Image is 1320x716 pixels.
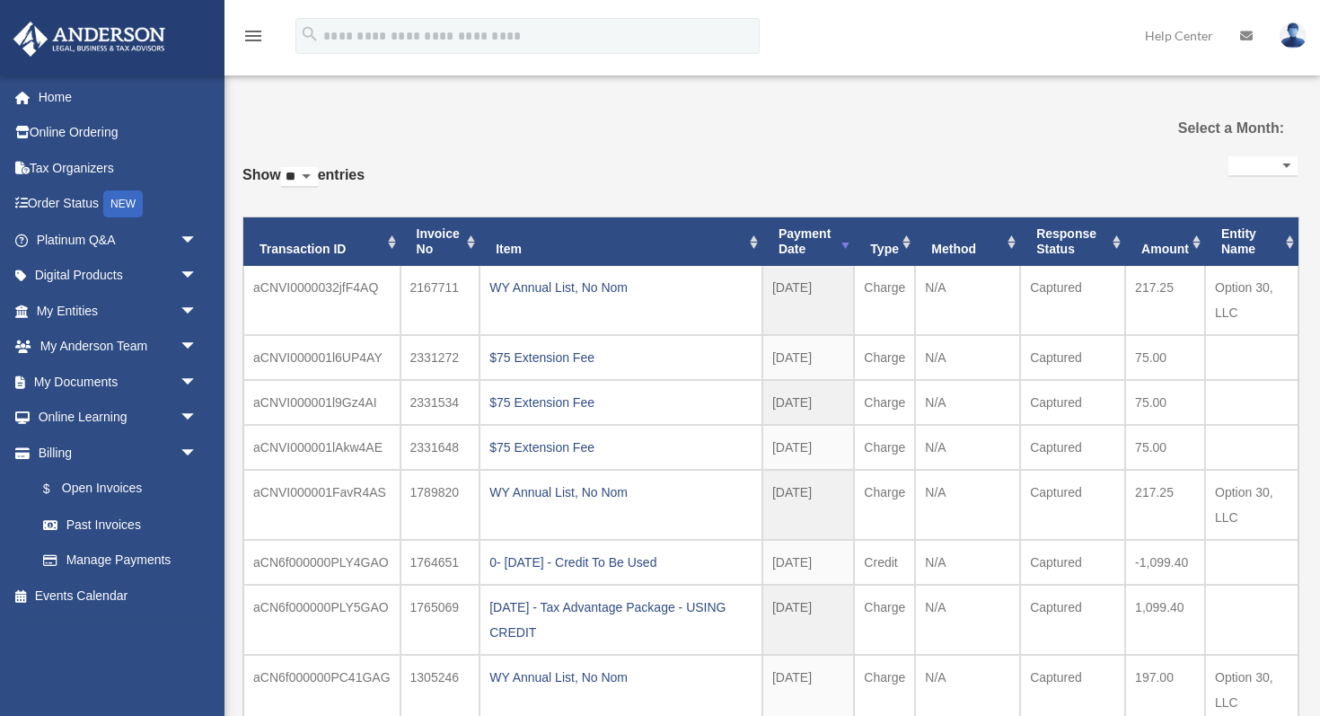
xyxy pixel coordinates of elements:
td: aCN6f000000PLY5GAO [243,585,400,655]
td: Charge [854,425,915,470]
td: N/A [915,585,1020,655]
th: Method: activate to sort column ascending [915,217,1020,266]
span: arrow_drop_down [180,364,216,401]
td: 2331648 [400,425,480,470]
td: 1789820 [400,470,480,540]
a: Billingarrow_drop_down [13,435,224,471]
th: Payment Date: activate to sort column ascending [762,217,854,266]
div: $75 Extension Fee [489,345,752,370]
div: $75 Extension Fee [489,435,752,460]
label: Show entries [242,163,365,206]
td: 217.25 [1125,470,1205,540]
span: arrow_drop_down [180,293,216,330]
a: My Anderson Teamarrow_drop_down [13,329,224,365]
div: NEW [103,190,143,217]
select: Showentries [281,167,318,188]
td: [DATE] [762,335,854,380]
td: 1764651 [400,540,480,585]
td: aCN6f000000PLY4GAO [243,540,400,585]
a: Home [13,79,224,115]
td: Charge [854,585,915,655]
span: arrow_drop_down [180,400,216,437]
td: [DATE] [762,425,854,470]
td: 75.00 [1125,335,1205,380]
th: Response Status: activate to sort column ascending [1020,217,1125,266]
td: Captured [1020,585,1125,655]
img: Anderson Advisors Platinum Portal [8,22,171,57]
span: $ [53,478,62,500]
label: Select a Month: [1135,116,1284,141]
td: 2167711 [400,266,480,335]
i: menu [242,25,264,47]
td: Captured [1020,470,1125,540]
td: -1,099.40 [1125,540,1205,585]
td: N/A [915,540,1020,585]
th: Invoice No: activate to sort column ascending [400,217,480,266]
th: Transaction ID: activate to sort column ascending [243,217,400,266]
td: Charge [854,335,915,380]
a: $Open Invoices [25,471,224,508]
td: 2331272 [400,335,480,380]
td: [DATE] [762,380,854,425]
div: 0- [DATE] - Credit To Be Used [489,550,752,575]
th: Entity Name: activate to sort column ascending [1205,217,1298,266]
a: Order StatusNEW [13,186,224,223]
a: Manage Payments [25,543,224,579]
span: arrow_drop_down [180,329,216,366]
td: Captured [1020,335,1125,380]
td: Captured [1020,380,1125,425]
td: Captured [1020,425,1125,470]
td: N/A [915,380,1020,425]
td: N/A [915,470,1020,540]
span: arrow_drop_down [180,258,216,295]
th: Type: activate to sort column ascending [854,217,915,266]
div: $75 Extension Fee [489,390,752,415]
td: 1,099.40 [1125,585,1205,655]
td: [DATE] [762,470,854,540]
a: Past Invoices [25,507,216,543]
span: arrow_drop_down [180,435,216,472]
td: Charge [854,380,915,425]
div: WY Annual List, No Nom [489,480,752,505]
a: Digital Productsarrow_drop_down [13,258,224,294]
td: N/A [915,335,1020,380]
td: N/A [915,266,1020,335]
a: menu [242,31,264,47]
a: Online Learningarrow_drop_down [13,400,224,436]
td: Captured [1020,540,1125,585]
td: aCNVI000001lAkw4AE [243,425,400,470]
span: arrow_drop_down [180,222,216,259]
td: aCNVI0000032jfF4AQ [243,266,400,335]
a: My Documentsarrow_drop_down [13,364,224,400]
i: search [300,24,320,44]
a: Platinum Q&Aarrow_drop_down [13,222,224,258]
td: N/A [915,425,1020,470]
td: Charge [854,266,915,335]
a: Events Calendar [13,578,224,614]
td: 75.00 [1125,380,1205,425]
th: Amount: activate to sort column ascending [1125,217,1205,266]
div: WY Annual List, No Nom [489,275,752,300]
td: Credit [854,540,915,585]
a: Online Ordering [13,115,224,151]
td: aCNVI000001FavR4AS [243,470,400,540]
div: [DATE] - Tax Advantage Package - USING CREDIT [489,595,752,645]
a: My Entitiesarrow_drop_down [13,293,224,329]
td: Charge [854,470,915,540]
a: Tax Organizers [13,150,224,186]
td: [DATE] [762,585,854,655]
td: 75.00 [1125,425,1205,470]
div: WY Annual List, No Nom [489,665,752,690]
td: [DATE] [762,540,854,585]
td: 2331534 [400,380,480,425]
td: Option 30, LLC [1205,266,1298,335]
td: Option 30, LLC [1205,470,1298,540]
td: 1765069 [400,585,480,655]
td: aCNVI000001l6UP4AY [243,335,400,380]
td: Captured [1020,266,1125,335]
td: 217.25 [1125,266,1205,335]
td: aCNVI000001l9Gz4AI [243,380,400,425]
img: User Pic [1280,22,1307,49]
td: [DATE] [762,266,854,335]
th: Item: activate to sort column ascending [480,217,762,266]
